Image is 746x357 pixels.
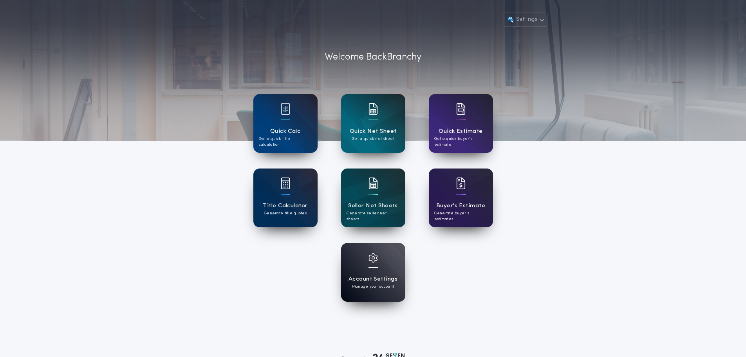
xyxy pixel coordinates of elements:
[325,50,421,64] p: Welcome Back Branchy
[348,201,398,210] h1: Seller Net Sheets
[341,169,405,227] a: card iconSeller Net SheetsGenerate seller net sheets
[352,284,394,290] p: Manage your account
[429,94,493,153] a: card iconQuick EstimateGet a quick buyer's estimate
[349,275,397,284] h1: Account Settings
[259,136,312,148] p: Get a quick title calculation
[436,201,485,210] h1: Buyer's Estimate
[253,94,318,153] a: card iconQuick CalcGet a quick title calculation
[347,210,400,222] p: Generate seller net sheets
[504,13,547,27] button: Settings
[439,127,483,136] h1: Quick Estimate
[507,16,515,24] img: user avatar
[281,178,290,189] img: card icon
[341,94,405,153] a: card iconQuick Net SheetGet a quick net sheet
[350,127,397,136] h1: Quick Net Sheet
[368,253,378,263] img: card icon
[263,201,307,210] h1: Title Calculator
[434,210,488,222] p: Generate buyer's estimates
[368,103,378,115] img: card icon
[456,103,466,115] img: card icon
[281,103,290,115] img: card icon
[429,169,493,227] a: card iconBuyer's EstimateGenerate buyer's estimates
[253,169,318,227] a: card iconTitle CalculatorGenerate title quotes
[456,178,466,189] img: card icon
[264,210,307,216] p: Generate title quotes
[341,243,405,302] a: card iconAccount SettingsManage your account
[352,136,394,142] p: Get a quick net sheet
[368,178,378,189] img: card icon
[270,127,301,136] h1: Quick Calc
[434,136,488,148] p: Get a quick buyer's estimate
